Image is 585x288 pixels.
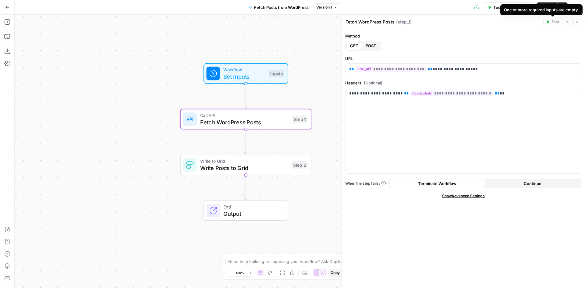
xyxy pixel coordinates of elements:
[245,84,247,108] g: Edge from start to step_1
[364,80,382,86] span: (Optional)
[350,43,358,49] span: GET
[180,201,311,221] div: EndOutput
[236,270,244,275] span: 139%
[345,80,581,86] label: Headers
[269,70,284,77] div: Inputs
[200,164,288,172] span: Write Posts to Grid
[524,180,541,187] span: Continue
[180,109,311,130] div: Call APIFetch WordPress PostsStep 1
[223,203,281,210] span: End
[180,155,311,175] div: Write to GridWrite Posts to GridStep 2
[396,19,412,25] span: ( step_1 )
[245,129,247,154] g: Edge from step_1 to step_2
[504,7,579,13] div: One or more required inputs are empty.
[316,5,332,10] span: Version 1
[331,270,340,276] span: Copy
[223,209,281,218] span: Output
[493,4,521,10] span: Test Workflow
[328,269,342,277] button: Copy
[551,19,559,25] span: Test
[345,55,581,62] label: URL
[537,2,558,12] button: Publish
[292,161,308,169] div: Step 2
[346,19,395,25] textarea: Fetch WordPress Posts
[200,112,289,119] span: Call API
[314,3,340,11] button: Version 1
[362,41,380,51] button: POST
[442,193,485,199] span: Show Advanced Settings
[180,63,311,84] div: WorkflowSet InputsInputs
[418,180,456,187] span: Terminate Workflow
[223,72,265,81] span: Set Inputs
[245,175,247,200] g: Edge from step_2 to end
[484,2,525,12] button: Test Workflow
[200,158,288,164] span: Write to Grid
[200,118,289,126] span: Fetch WordPress Posts
[254,4,309,10] span: Fetch Posts from WordPress
[366,43,376,49] span: POST
[345,181,386,186] a: When the step fails:
[485,179,580,188] button: Continue
[223,66,265,73] span: Workflow
[292,116,307,123] div: Step 1
[245,2,312,12] button: Fetch Posts from WordPress
[345,33,581,39] label: Method
[543,18,562,26] button: Test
